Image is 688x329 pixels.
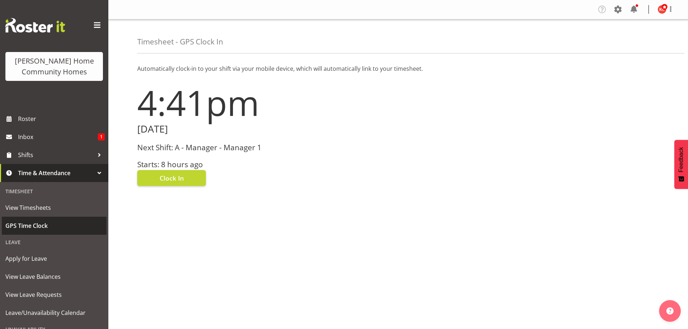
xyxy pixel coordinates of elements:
[2,268,107,286] a: View Leave Balances
[137,170,206,186] button: Clock In
[160,173,184,183] span: Clock In
[2,304,107,322] a: Leave/Unavailability Calendar
[137,124,394,135] h2: [DATE]
[666,307,674,315] img: help-xxl-2.png
[5,202,103,213] span: View Timesheets
[137,83,394,122] h1: 4:41pm
[5,307,103,318] span: Leave/Unavailability Calendar
[137,160,394,169] h3: Starts: 8 hours ago
[18,131,98,142] span: Inbox
[137,143,394,152] h3: Next Shift: A - Manager - Manager 1
[13,56,96,77] div: [PERSON_NAME] Home Community Homes
[2,250,107,268] a: Apply for Leave
[2,184,107,199] div: Timesheet
[5,253,103,264] span: Apply for Leave
[18,168,94,178] span: Time & Attendance
[2,286,107,304] a: View Leave Requests
[2,199,107,217] a: View Timesheets
[137,38,223,46] h4: Timesheet - GPS Clock In
[5,289,103,300] span: View Leave Requests
[5,220,103,231] span: GPS Time Clock
[674,140,688,189] button: Feedback - Show survey
[18,113,105,124] span: Roster
[2,217,107,235] a: GPS Time Clock
[5,271,103,282] span: View Leave Balances
[678,147,684,172] span: Feedback
[2,235,107,250] div: Leave
[658,5,666,14] img: kirsty-crossley8517.jpg
[5,18,65,33] img: Rosterit website logo
[98,133,105,140] span: 1
[18,150,94,160] span: Shifts
[137,64,659,73] p: Automatically clock-in to your shift via your mobile device, which will automatically link to you...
